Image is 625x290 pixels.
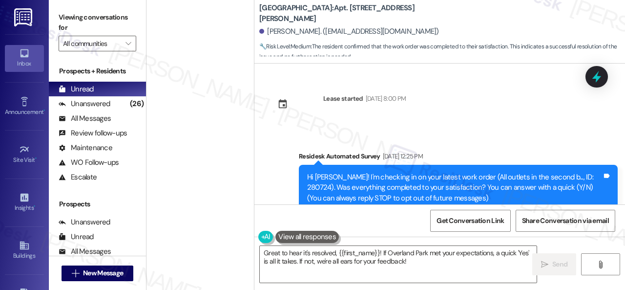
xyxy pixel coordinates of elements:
[59,113,111,124] div: All Messages
[5,189,44,216] a: Insights •
[299,151,618,165] div: Residesk Automated Survey
[59,143,112,153] div: Maintenance
[43,107,45,114] span: •
[59,157,119,168] div: WO Follow-ups
[34,203,35,210] span: •
[522,216,609,226] span: Share Conversation via email
[541,261,548,268] i: 
[49,66,146,76] div: Prospects + Residents
[323,93,363,104] div: Lease started
[380,151,423,161] div: [DATE] 12:25 PM
[62,266,134,281] button: New Message
[259,42,625,63] span: : The resident confirmed that the work order was completed to their satisfaction. This indicates ...
[59,99,110,109] div: Unanswered
[552,259,567,269] span: Send
[5,141,44,168] a: Site Visit •
[532,253,576,275] button: Send
[49,199,146,209] div: Prospects
[83,268,123,278] span: New Message
[72,269,79,277] i: 
[59,246,111,257] div: All Messages
[59,172,97,182] div: Escalate
[363,93,406,104] div: [DATE] 8:00 PM
[125,40,131,47] i: 
[59,128,127,138] div: Review follow-ups
[516,210,615,232] button: Share Conversation via email
[597,261,604,268] i: 
[5,45,44,71] a: Inbox
[59,10,136,36] label: Viewing conversations for
[35,155,37,162] span: •
[307,172,602,203] div: Hi [PERSON_NAME]! I'm checking in on your latest work order (All outlets in the second b..., ID: ...
[437,216,504,226] span: Get Conversation Link
[259,3,455,24] b: [GEOGRAPHIC_DATA]: Apt. [STREET_ADDRESS][PERSON_NAME]
[59,84,94,94] div: Unread
[259,26,439,37] div: [PERSON_NAME]. ([EMAIL_ADDRESS][DOMAIN_NAME])
[260,246,537,283] textarea: Great to hear it's resolved, {{first_name}}! If Overland Park met your expectations, a quick 'Yes...
[63,36,121,51] input: All communities
[127,96,146,112] div: (26)
[5,237,44,264] a: Buildings
[59,217,110,227] div: Unanswered
[59,232,94,242] div: Unread
[430,210,510,232] button: Get Conversation Link
[14,8,34,26] img: ResiDesk Logo
[259,43,311,50] strong: 🔧 Risk Level: Medium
